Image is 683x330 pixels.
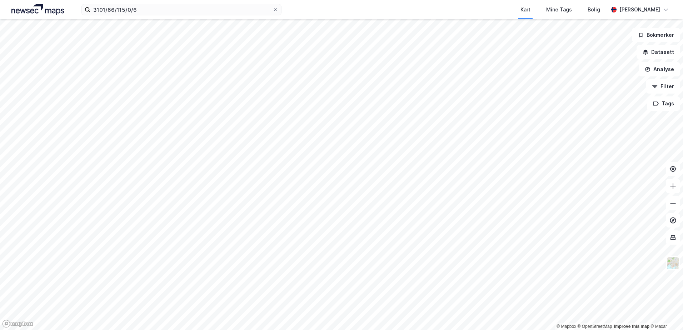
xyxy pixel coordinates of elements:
[639,62,680,76] button: Analyse
[578,324,612,329] a: OpenStreetMap
[90,4,273,15] input: Søk på adresse, matrikkel, gårdeiere, leietakere eller personer
[666,256,680,270] img: Z
[647,96,680,111] button: Tags
[557,324,576,329] a: Mapbox
[614,324,649,329] a: Improve this map
[637,45,680,59] button: Datasett
[11,4,64,15] img: logo.a4113a55bc3d86da70a041830d287a7e.svg
[546,5,572,14] div: Mine Tags
[632,28,680,42] button: Bokmerker
[2,320,34,328] a: Mapbox homepage
[646,79,680,94] button: Filter
[588,5,600,14] div: Bolig
[647,296,683,330] iframe: Chat Widget
[619,5,660,14] div: [PERSON_NAME]
[520,5,530,14] div: Kart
